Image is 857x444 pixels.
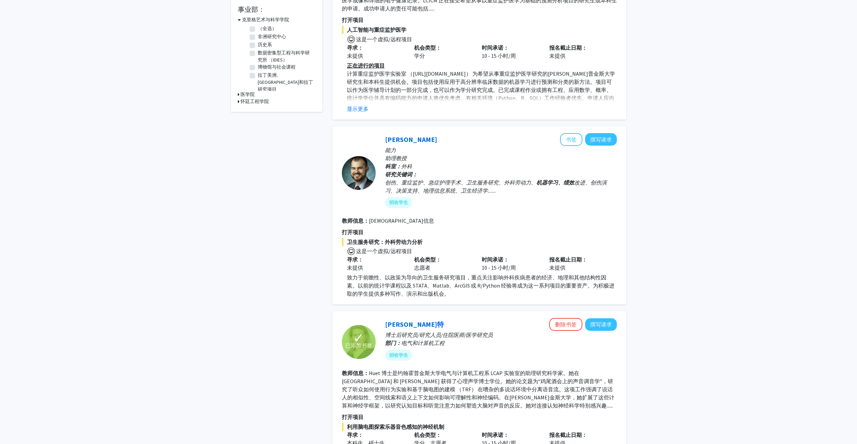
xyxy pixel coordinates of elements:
[385,320,444,328] a: [PERSON_NAME]特
[258,72,313,92] font: 拉丁美洲、[GEOGRAPHIC_DATA]和拉丁研究项目
[238,5,316,14] h2: 事业部：
[549,264,565,271] font: 未提供
[549,44,607,52] p: 报名截止日期：
[414,264,430,271] font: 志愿者
[347,70,615,85] span: ） 为希望从事重症监护医学研究的[PERSON_NAME]普金斯大学研究生和本科生提供机会。项目包括
[5,414,29,439] iframe: Chat
[401,340,445,346] span: 电气和计算机工程
[385,171,418,178] b: 研究关键词：
[241,98,269,105] h3: 怀廷工程学院
[482,431,539,439] p: 时间承诺：
[482,52,516,59] font: 10 - 15 小时/周
[353,335,364,341] span: ✓
[414,52,425,59] font: 学分
[342,423,617,431] span: 利用脑电图探索乐器音色感知的神经机制
[558,179,574,186] b: 、绩效
[258,64,296,70] font: 博物馆与社会课程
[342,238,617,246] span: 卫生服务研究：外科劳动力分析
[347,78,612,93] span: 使用应用于高分辨率临床数据的机器学习进行预测和分类的新方法。项目可以作为医学辅导计划的一部分完成，也可以作为学分研究完成。
[347,255,404,264] p: 寻求：
[347,52,404,60] div: 未提供
[536,179,558,186] b: 机器学习
[347,273,617,298] p: 致力于前瞻性、以政策为导向的卫生服务研究项目，重点关注影响外科疾病患者的经济、地理和其他结构性因素。以前的统计学课程以及 STATA、Matlab、ArcGIS 或 R/Python 经验将成为...
[549,52,565,59] font: 未提供
[385,163,401,170] b: 科室：
[385,146,617,154] p: 能力
[355,36,412,43] span: 这是一个虚拟/远程项目
[355,248,412,254] span: 这是一个虚拟/远程项目
[342,228,617,236] p: 打开项目
[342,16,617,24] p: 打开项目
[347,70,413,77] span: 计算重症监护医学实验室 （
[549,255,607,264] p: 报名截止日期：
[342,26,617,34] span: 人工智能与重症监护医学
[585,133,617,146] button: 向 Alistair Kent 撰写请求
[401,163,412,170] span: 外科
[414,431,472,439] p: 机会类型：
[258,33,286,40] font: 非洲研究中心
[347,105,369,113] button: 显示更多
[347,62,385,69] u: 正在进行的项目
[414,44,472,52] p: 机会类型：
[482,44,539,52] p: 时间承诺：
[414,255,472,264] p: 机会类型：
[258,50,310,63] font: 数据密集型工程与科学研究所 （IDIES）
[385,154,617,162] p: 助理教授
[389,199,408,206] font: 招收学生
[347,70,617,118] p: [URL][DOMAIN_NAME] 已完成课程作业或拥有工程、应用数学、概率、统计学学位并具有编码能力的申请人将优先考虑。有相关环境（Python、R、SQL）工作经验者优先。申请人应向[PE...
[347,431,404,439] p: 寻求：
[241,91,255,98] h3: 医学院
[385,178,617,195] div: 创伤、重症监护、急症护理手术、卫生服务研究、外科劳动力、 改进、创伤演习、决策支持、地理信息系统、卫生经济学......
[389,352,408,359] font: 招收学生
[342,217,369,224] b: 教师信息：
[549,318,582,331] button: 删除书签
[258,42,272,48] font: 历史系
[369,217,434,224] span: [DEMOGRAPHIC_DATA]信息
[342,370,614,409] fg-read-more: Huet 博士是约翰霍普金斯大学电气与计算机工程系 LCAP 实验室的助理研究科学家。她在[GEOGRAPHIC_DATA] 和 [PERSON_NAME] 获得了心理声学博士学位。她的论文题为...
[585,318,617,331] button: 向 Moira-Phoebe Huet 撰写请求
[385,340,401,346] b: 部门：
[347,264,404,272] div: 未提供
[242,16,289,23] h3: 克里格艺术与科学学院
[347,44,404,52] p: 寻求：
[549,431,607,439] p: 报名截止日期：
[342,413,617,421] p: 打开项目
[258,25,277,31] font: （全选）
[345,341,372,349] span: 已添加书签
[560,133,582,146] button: 将 Alistair Kent 添加到书签
[385,135,437,144] a: [PERSON_NAME]
[385,331,617,339] p: 博士后研究员/研究人员/住院医师/医学研究员
[482,255,539,264] p: 时间承诺：
[342,370,369,376] b: 教师信息：
[482,264,516,271] font: 10 - 15 小时/周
